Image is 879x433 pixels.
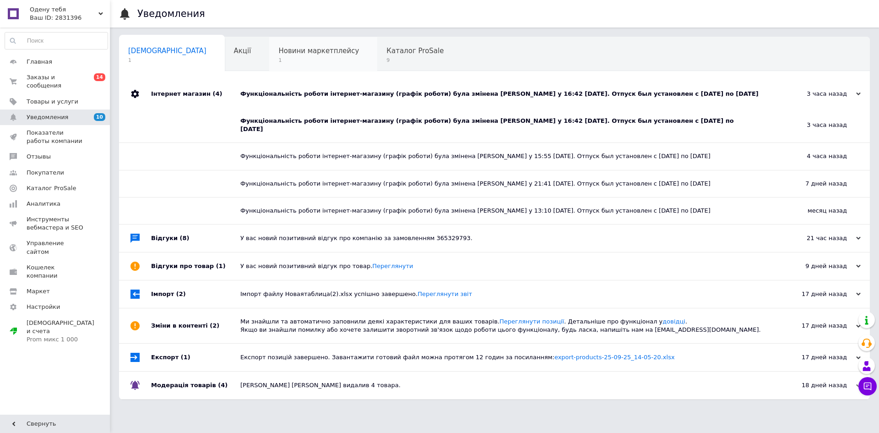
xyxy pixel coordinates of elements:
div: 21 час назад [769,234,861,242]
div: Відгуки про товар [151,252,240,280]
div: 17 дней назад [769,322,861,330]
span: Инструменты вебмастера и SEO [27,215,85,232]
span: Управление сайтом [27,239,85,256]
span: 9 [386,57,444,64]
div: 3 часа назад [755,108,870,143]
div: Модерація товарів [151,372,240,399]
a: export-products-25-09-25_14-05-20.xlsx [554,354,675,361]
div: У вас новий позитивний відгук про компанію за замовленням 365329793. [240,234,769,242]
span: (2) [210,322,219,329]
input: Поиск [5,33,108,49]
div: Функціональність роботи інтернет-магазину (графік роботи) була змінена [PERSON_NAME] у 16:42 [DAT... [240,90,769,98]
span: (1) [181,354,190,361]
span: Аналитика [27,200,60,208]
span: (2) [176,290,186,297]
span: 1 [128,57,206,64]
span: Товары и услуги [27,98,78,106]
div: [PERSON_NAME] [PERSON_NAME] видалив 4 товара. [240,381,769,389]
span: [DEMOGRAPHIC_DATA] [128,47,206,55]
button: Чат с покупателем [858,377,877,395]
div: Ваш ID: 2831396 [30,14,110,22]
div: Функціональність роботи інтернет-магазину (графік роботи) була змінена [PERSON_NAME] у 16:42 [DAT... [240,117,755,133]
span: Акції [234,47,251,55]
div: 3 часа назад [769,90,861,98]
span: 14 [94,73,105,81]
div: Зміни в контенті [151,308,240,343]
span: Показатели работы компании [27,129,85,145]
span: Уведомления [27,113,68,121]
div: У вас новий позитивний відгук про товар. [240,262,769,270]
div: 18 дней назад [769,381,861,389]
div: Імпорт файлу Новаятаблица(2).xlsx успішно завершено. [240,290,769,298]
div: Функціональність роботи інтернет-магазину (графік роботи) була змінена [PERSON_NAME] у 15:55 [DAT... [240,152,755,160]
span: Новини маркетплейсу [278,47,359,55]
div: 7 дней назад [755,170,870,197]
span: (8) [180,235,190,241]
div: Експорт позицій завершено. Завантажити готовий файл можна протягом 12 годин за посиланням: [240,353,769,362]
div: 4 часа назад [755,143,870,170]
span: (4) [212,90,222,97]
h1: Уведомления [137,8,205,19]
span: Маркет [27,287,50,296]
div: Інтернет магазин [151,80,240,108]
span: Заказы и сообщения [27,73,85,90]
div: 9 дней назад [769,262,861,270]
span: (4) [218,382,228,389]
div: Відгуки [151,225,240,252]
span: [DEMOGRAPHIC_DATA] и счета [27,319,94,344]
span: Отзывы [27,153,51,161]
div: 17 дней назад [769,290,861,298]
span: Кошелек компании [27,263,85,280]
span: 10 [94,113,105,121]
a: Переглянути звіт [418,290,472,297]
span: 1 [278,57,359,64]
a: Переглянути [372,263,413,269]
span: Каталог ProSale [27,184,76,192]
div: Імпорт [151,280,240,308]
span: (1) [216,263,226,269]
a: Переглянути позиції [499,318,564,325]
span: Каталог ProSale [386,47,444,55]
div: Функціональність роботи інтернет-магазину (графік роботи) була змінена [PERSON_NAME] у 21:41 [DAT... [240,180,755,188]
div: Функціональність роботи інтернет-магазину (графік роботи) була змінена [PERSON_NAME] у 13:10 [DAT... [240,207,755,215]
div: 17 дней назад [769,353,861,362]
div: месяц назад [755,197,870,224]
span: Одену тебя [30,5,98,14]
span: Главная [27,58,52,66]
div: Ми знайшли та автоматично заповнили деякі характеристики для ваших товарів. . Детальніше про функ... [240,318,769,334]
span: Настройки [27,303,60,311]
a: довідці [662,318,685,325]
div: Експорт [151,344,240,371]
div: Prom микс 1 000 [27,335,94,344]
span: Покупатели [27,169,64,177]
